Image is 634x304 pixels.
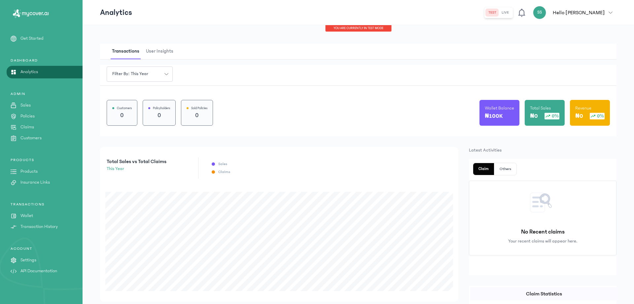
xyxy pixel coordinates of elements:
[145,44,179,59] button: User Insights
[153,106,170,111] p: Policyholders
[20,135,42,142] p: Customers
[533,6,546,19] div: SS
[530,105,551,111] p: Total Sales
[20,113,35,120] p: Policies
[145,44,175,59] span: User Insights
[470,290,618,298] p: Claim Statistics
[117,106,132,111] p: Customers
[530,111,538,121] p: ₦0
[553,9,605,17] p: Hello [PERSON_NAME]
[20,179,50,186] p: Insurance Links
[533,6,616,19] button: SSHello [PERSON_NAME]
[20,124,34,131] p: Claims
[486,9,499,17] button: test
[20,212,33,219] p: Wallet
[521,227,565,237] p: No Recent claims
[218,169,230,175] p: Claims
[469,147,616,153] p: Latest Activities
[485,111,503,121] p: ₦100K
[112,111,132,120] p: 0
[485,105,514,111] p: Wallet Balance
[20,257,36,264] p: Settings
[218,161,227,167] p: Sales
[575,105,591,111] p: Revenue
[508,238,577,244] p: Your recent claims will appear here.
[107,66,173,82] button: Filter by: this year
[187,111,207,120] p: 0
[107,157,166,165] p: Total Sales vs Total Claims
[191,106,207,111] p: Sold Policies
[325,25,392,32] div: You are currently in TEST MODE
[20,102,31,109] p: Sales
[499,9,511,17] button: live
[473,163,494,175] button: Claim
[111,44,141,59] span: Transactions
[575,111,583,121] p: ₦0
[20,168,38,175] p: Products
[20,223,58,230] p: Transaction History
[107,165,166,172] p: this year
[20,35,44,42] p: Get Started
[545,113,559,119] div: 0%
[100,7,132,18] p: Analytics
[111,44,145,59] button: Transactions
[148,111,170,120] p: 0
[20,268,57,275] p: API Documentation
[590,113,605,119] div: 0%
[494,163,516,175] button: Others
[108,70,152,77] span: Filter by: this year
[20,68,38,75] p: Analytics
